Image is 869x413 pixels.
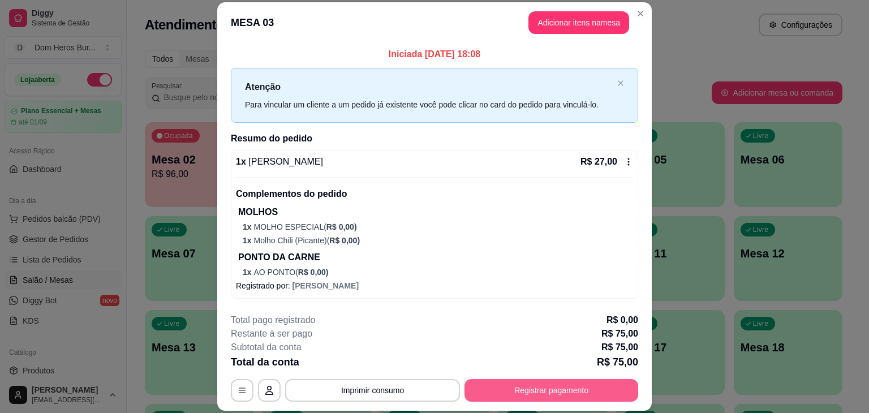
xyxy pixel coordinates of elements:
span: R$ 0,00 ) [326,222,357,231]
p: MOLHOS [238,205,633,219]
button: Close [631,5,649,23]
span: 1 x [243,222,253,231]
p: Molho Chili (Picante) ( [243,235,633,246]
button: Imprimir consumo [285,379,460,402]
span: R$ 0,00 ) [298,268,329,277]
p: R$ 75,00 [601,341,638,354]
span: 1 x [243,236,253,245]
span: R$ 0,00 ) [329,236,360,245]
p: MOLHO ESPECIAL ( [243,221,633,233]
span: 1 x [243,268,253,277]
header: MESA 03 [217,2,652,43]
p: Iniciada [DATE] 18:08 [231,48,638,61]
p: Atenção [245,80,613,94]
p: 1 x [236,155,323,169]
h2: Resumo do pedido [231,132,638,145]
p: Total pago registrado [231,313,315,327]
p: R$ 75,00 [601,327,638,341]
p: Registrado por: [236,280,633,291]
p: R$ 27,00 [580,155,617,169]
span: [PERSON_NAME] [292,281,359,290]
p: Total da conta [231,354,299,370]
button: close [617,80,624,87]
span: [PERSON_NAME] [246,157,323,166]
div: Para vincular um cliente a um pedido já existente você pode clicar no card do pedido para vinculá... [245,98,613,111]
p: R$ 75,00 [597,354,638,370]
p: R$ 0,00 [606,313,638,327]
p: Complementos do pedido [236,187,633,201]
p: PONTO DA CARNE [238,251,633,264]
button: Adicionar itens namesa [528,11,629,34]
button: Registrar pagamento [464,379,638,402]
p: Restante à ser pago [231,327,312,341]
p: AO PONTO ( [243,266,633,278]
p: Subtotal da conta [231,341,302,354]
